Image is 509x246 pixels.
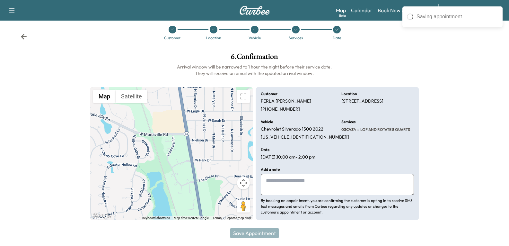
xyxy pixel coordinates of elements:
button: Drag Pegman onto the map to open Street View [237,200,250,213]
a: Terms (opens in new tab) [213,216,222,220]
h6: Customer [261,92,277,96]
p: By booking an appointment, you are confirming the customer is opting in to receive SMS text messa... [261,198,414,215]
a: Report a map error [225,216,251,220]
button: Toggle fullscreen view [237,90,250,103]
img: Google [92,212,113,220]
p: [PHONE_NUMBER] [261,106,300,112]
h6: Arrival window will be narrowed to 1 hour the night before their service date. They will receive ... [90,64,419,77]
button: Map camera controls [237,177,250,189]
div: Customer [164,36,180,40]
a: Calendar [351,6,373,14]
p: [US_VEHICLE_IDENTIFICATION_NUMBER] [261,134,349,140]
button: Show satellite imagery [116,90,147,103]
h6: Add a note [261,168,280,171]
div: Services [289,36,303,40]
a: MapBeta [336,6,346,14]
span: - [356,126,359,133]
h6: Date [261,148,269,152]
div: Saving appointment... [417,13,498,21]
p: [STREET_ADDRESS] [341,98,383,104]
button: Keyboard shortcuts [142,216,170,220]
div: Date [333,36,341,40]
p: PERLA [PERSON_NAME] [261,98,311,104]
img: Curbee Logo [239,6,270,15]
span: 03CVZ4 [341,127,356,132]
a: Open this area in Google Maps (opens a new window) [92,212,113,220]
span: LOF AND ROTATE 8 QUARTS [359,127,410,132]
h6: Services [341,120,355,124]
p: Chevrolet Silverado 1500 2022 [261,126,323,132]
div: Location [206,36,221,40]
a: Book New Appointment [378,6,432,14]
div: Back [21,33,27,40]
h6: Location [341,92,357,96]
p: [DATE] , 10:00 am - 2:00 pm [261,154,315,160]
div: Beta [339,13,346,18]
h1: 6 . Confirmation [90,53,419,64]
span: Map data ©2025 Google [174,216,209,220]
h6: Vehicle [261,120,273,124]
div: Vehicle [249,36,261,40]
button: Show street map [93,90,116,103]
